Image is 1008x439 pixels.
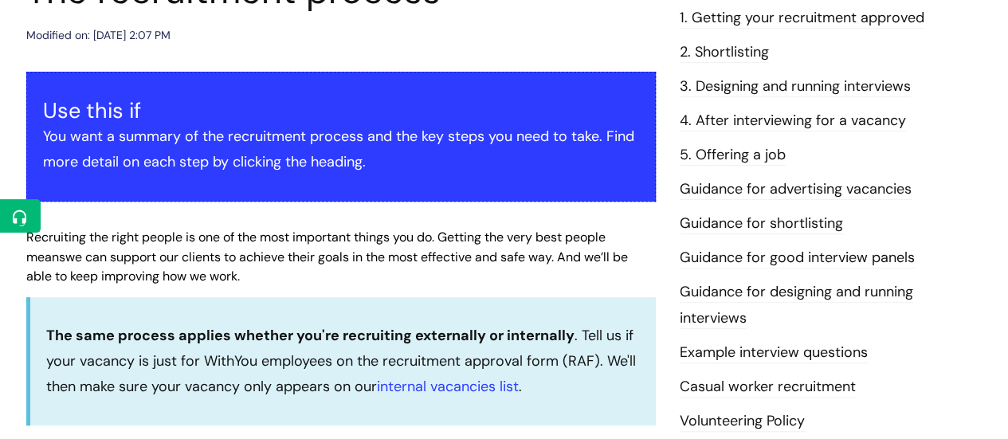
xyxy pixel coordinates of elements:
div: Modified on: [DATE] 2:07 PM [26,25,171,45]
a: 2. Shortlisting [680,42,769,63]
a: Guidance for advertising vacancies [680,179,912,200]
a: Guidance for good interview panels [680,248,915,268]
p: You want a summary of the recruitment process and the key steps you need to take. Find more detai... [43,123,639,175]
a: Guidance for shortlisting [680,214,843,234]
strong: The same process applies whether you're recruiting externally or internally [46,326,575,345]
a: 3. Designing and running interviews [680,76,911,97]
a: 5. Offering a job [680,145,786,166]
a: 1. Getting your recruitment approved [680,8,924,29]
span: Recruiting the right people is one of the most important things you do. Getting the very best peo... [26,229,606,265]
p: . Tell us if your vacancy is just for WithYou employees on the recruitment approval form (RAF). W... [46,323,640,400]
a: Casual worker recruitment [680,377,856,398]
span: we can support our clients to achieve their goals in the most effective and safe way. And we’ll b... [26,249,628,285]
a: 4. After interviewing for a vacancy [680,111,906,131]
a: Example interview questions [680,343,868,363]
h3: Use this if [43,98,639,123]
a: internal vacancies list [377,377,519,396]
a: Volunteering Policy [680,411,805,432]
a: Guidance for designing and running interviews [680,282,913,328]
